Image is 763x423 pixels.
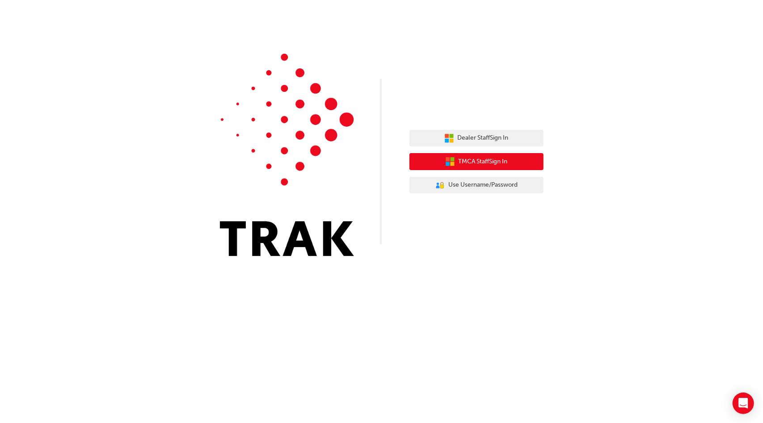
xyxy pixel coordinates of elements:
[458,133,509,143] span: Dealer Staff Sign In
[459,157,508,167] span: TMCA Staff Sign In
[448,180,518,190] span: Use Username/Password
[409,177,544,194] button: Use Username/Password
[409,153,544,170] button: TMCA StaffSign In
[733,393,754,414] div: Open Intercom Messenger
[220,54,354,256] img: Trak
[409,130,544,147] button: Dealer StaffSign In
